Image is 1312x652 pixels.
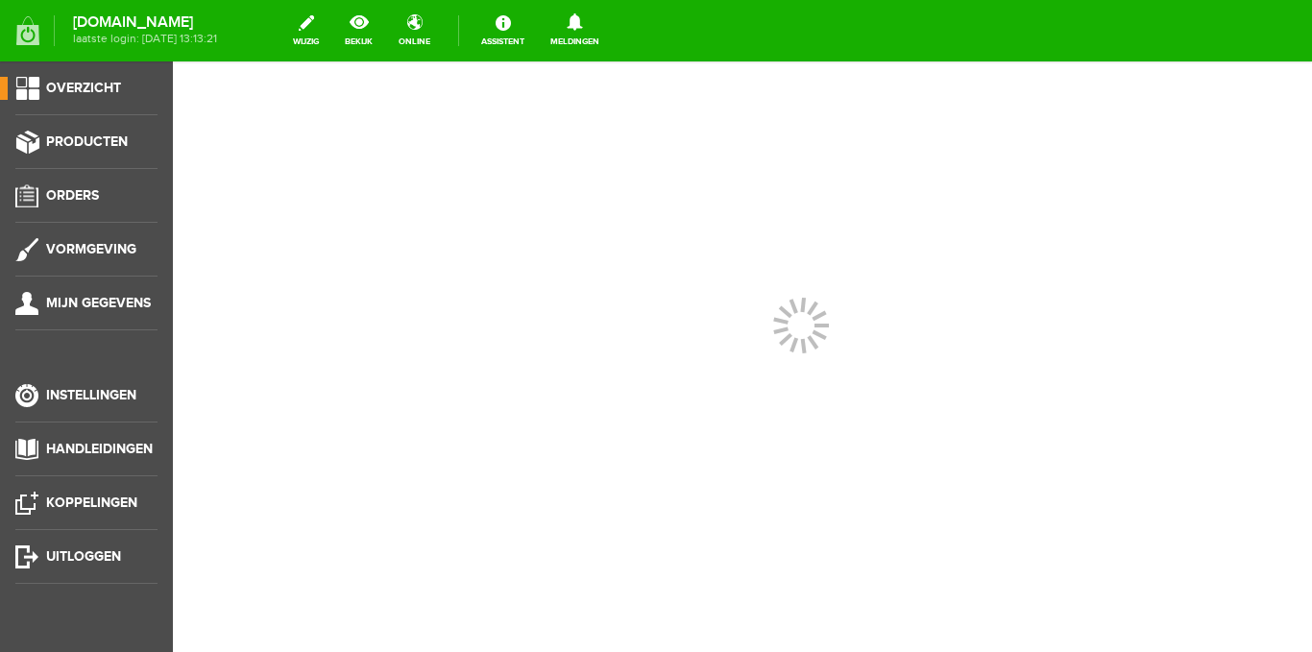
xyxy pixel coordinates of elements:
[73,17,217,28] strong: [DOMAIN_NAME]
[470,10,536,52] a: Assistent
[539,10,611,52] a: Meldingen
[73,34,217,44] span: laatste login: [DATE] 13:13:21
[46,387,136,403] span: Instellingen
[387,10,442,52] a: online
[46,133,128,150] span: Producten
[46,548,121,565] span: Uitloggen
[281,10,330,52] a: wijzig
[46,441,153,457] span: Handleidingen
[333,10,384,52] a: bekijk
[46,187,99,204] span: Orders
[46,241,136,257] span: Vormgeving
[46,80,121,96] span: Overzicht
[46,495,137,511] span: Koppelingen
[46,295,151,311] span: Mijn gegevens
